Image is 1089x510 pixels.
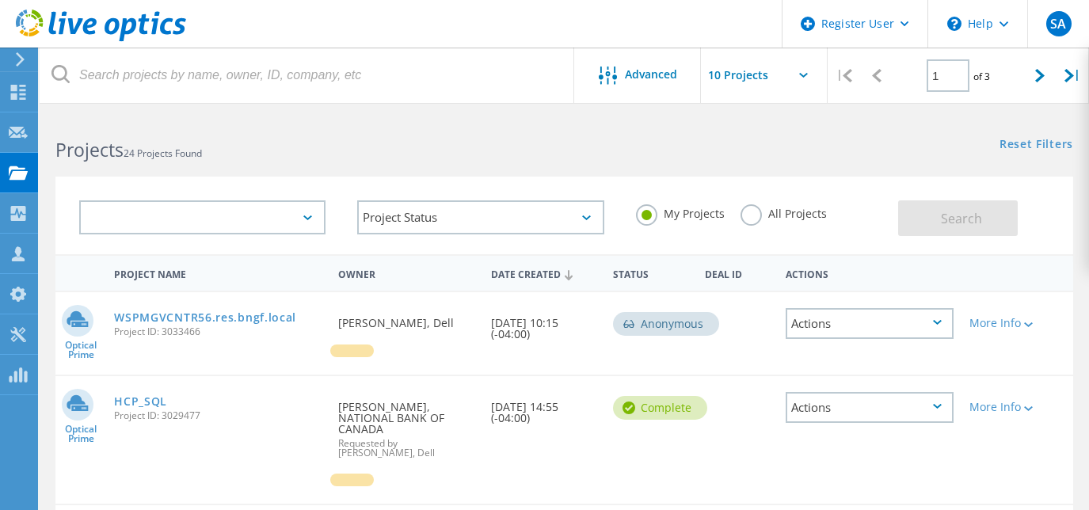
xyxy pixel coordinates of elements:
[786,392,953,423] div: Actions
[330,292,483,344] div: [PERSON_NAME], Dell
[483,258,605,288] div: Date Created
[55,137,124,162] b: Projects
[605,258,697,287] div: Status
[973,70,990,83] span: of 3
[947,17,961,31] svg: \n
[483,376,605,440] div: [DATE] 14:55 (-04:00)
[330,376,483,474] div: [PERSON_NAME], NATIONAL BANK OF CANADA
[613,396,707,420] div: Complete
[969,402,1035,413] div: More Info
[106,258,330,287] div: Project Name
[114,327,322,337] span: Project ID: 3033466
[338,439,475,458] span: Requested by [PERSON_NAME], Dell
[357,200,604,234] div: Project Status
[1057,48,1089,104] div: |
[898,200,1018,236] button: Search
[114,411,322,421] span: Project ID: 3029477
[330,258,483,287] div: Owner
[114,312,296,323] a: WSPMGVCNTR56.res.bngf.local
[625,69,677,80] span: Advanced
[741,204,827,219] label: All Projects
[40,48,575,103] input: Search projects by name, owner, ID, company, etc
[483,292,605,356] div: [DATE] 10:15 (-04:00)
[55,341,106,360] span: Optical Prime
[16,33,186,44] a: Live Optics Dashboard
[1000,139,1073,152] a: Reset Filters
[786,308,953,339] div: Actions
[613,312,719,336] div: Anonymous
[969,318,1035,329] div: More Info
[114,396,167,407] a: HCP_SQL
[697,258,779,287] div: Deal Id
[941,210,982,227] span: Search
[636,204,725,219] label: My Projects
[778,258,961,287] div: Actions
[55,424,106,443] span: Optical Prime
[828,48,860,104] div: |
[124,147,202,160] span: 24 Projects Found
[1050,17,1066,30] span: SA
